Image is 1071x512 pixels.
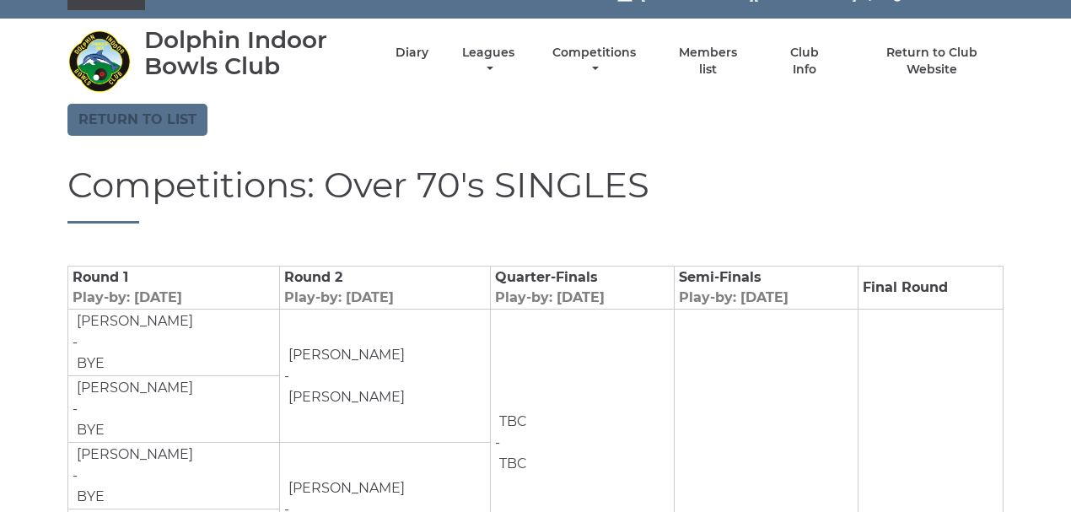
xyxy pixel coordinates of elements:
a: Leagues [458,45,519,78]
a: Competitions [548,45,640,78]
td: Round 1 [68,267,280,310]
div: Dolphin Indoor Bowls Club [144,27,366,79]
a: Club Info [777,45,832,78]
a: Return to Club Website [861,45,1004,78]
td: TBC [495,411,528,433]
a: Members list [670,45,747,78]
span: Play-by: [DATE] [679,289,788,305]
td: Quarter-Finals [491,267,675,310]
td: [PERSON_NAME] [73,444,194,466]
img: Dolphin Indoor Bowls Club [67,30,131,93]
h1: Competitions: Over 70's SINGLES [67,165,1004,224]
td: - [68,376,280,443]
span: Play-by: [DATE] [73,289,182,305]
td: BYE [73,419,105,441]
span: Play-by: [DATE] [495,289,605,305]
td: [PERSON_NAME] [284,386,406,408]
td: - [68,443,280,509]
td: Final Round [858,267,1004,310]
td: BYE [73,486,105,508]
td: TBC [495,453,528,475]
td: Semi-Finals [675,267,858,310]
td: BYE [73,353,105,375]
a: Return to list [67,104,207,136]
td: - [68,310,280,376]
td: [PERSON_NAME] [284,477,406,499]
a: Diary [396,45,428,61]
td: [PERSON_NAME] [284,344,406,366]
td: - [280,310,491,443]
span: Play-by: [DATE] [284,289,394,305]
td: [PERSON_NAME] [73,377,194,399]
td: [PERSON_NAME] [73,310,194,332]
td: Round 2 [280,267,491,310]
